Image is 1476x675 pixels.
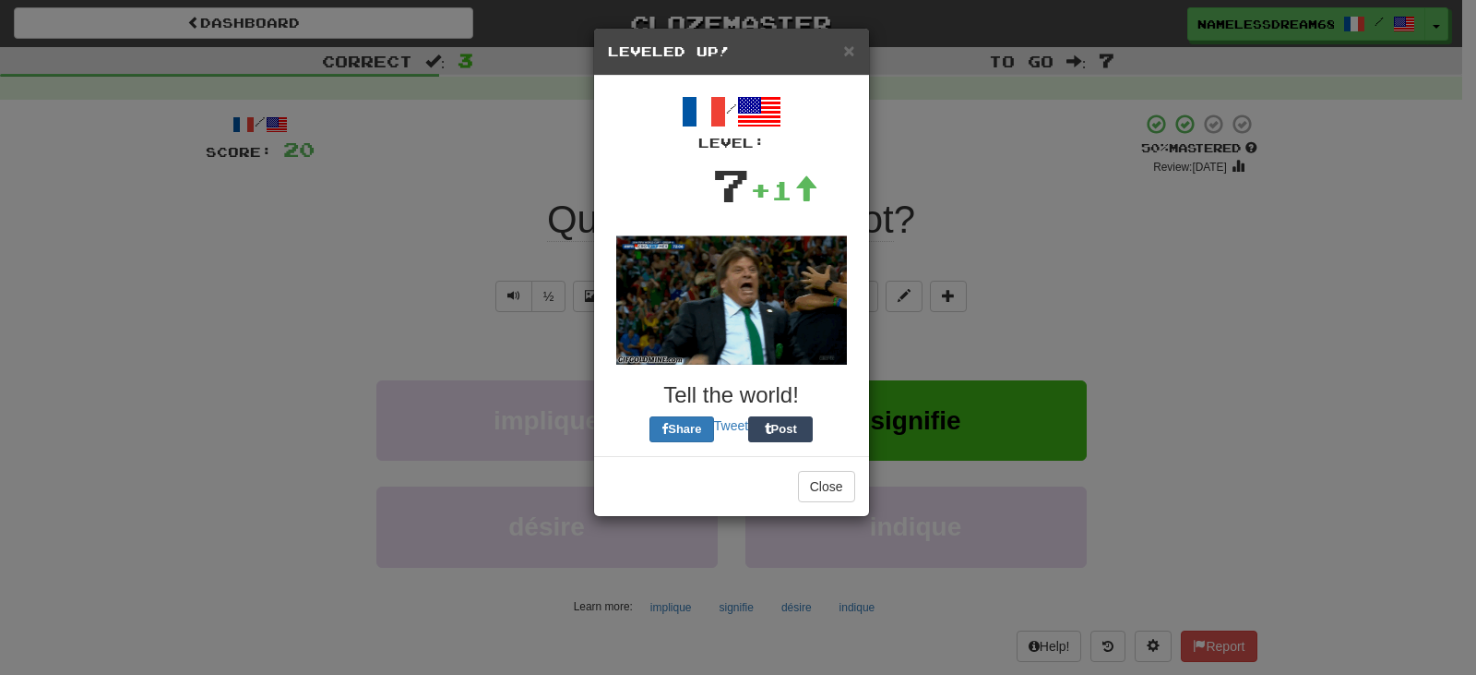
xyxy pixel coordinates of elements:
[750,172,818,209] div: +1
[843,40,854,61] span: ×
[843,41,854,60] button: Close
[714,418,748,433] a: Tweet
[608,134,855,152] div: Level:
[616,235,847,365] img: soccer-coach-305de1daf777ce53eb89c6f6bc29008043040bc4dbfb934f710cb4871828419f.gif
[649,416,714,442] button: Share
[712,152,750,217] div: 7
[608,42,855,61] h5: Leveled Up!
[608,90,855,152] div: /
[798,471,855,502] button: Close
[748,416,813,442] button: Post
[608,383,855,407] h3: Tell the world!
